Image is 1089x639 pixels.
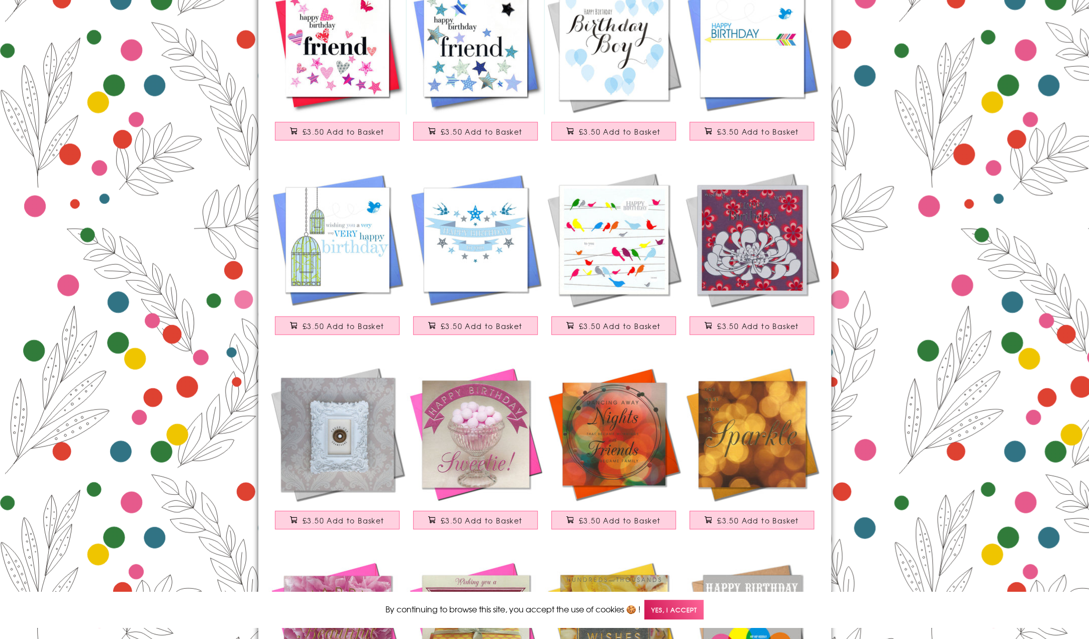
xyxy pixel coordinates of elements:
button: £3.50 Add to Basket [413,511,538,529]
span: Yes, I accept [644,600,704,619]
img: Birthday Card, Bon Bons, Happy Birthday Sweetie!, Embossed and Foiled text [407,365,545,503]
a: Birthday Card, Bon Bons, Happy Birthday Sweetie!, Embossed and Foiled text £3.50 Add to Basket [407,365,545,540]
a: Birthday Card, Birthday, Embossed and Foiled text £3.50 Add to Basket [683,171,821,345]
img: Birthday Card, Birdcages, Wishing you a very Happy Birthday [268,171,407,309]
span: £3.50 Add to Basket [579,321,661,331]
img: Birthday Card, Golden Lights, You were Born To Sparkle, Embossed and Foiled text [683,365,821,503]
img: Birthday Card, Blue Banners, Happy Birthday to you [407,171,545,309]
span: £3.50 Add to Basket [441,127,523,137]
button: £3.50 Add to Basket [275,122,400,141]
img: Birthday Card, Birds on wire, Happy Birthday, Embossed and Foiled text [545,171,683,309]
button: £3.50 Add to Basket [689,122,814,141]
a: Birthday Card, Coloured Lights, Embossed and Foiled text £3.50 Add to Basket [545,365,683,540]
span: £3.50 Add to Basket [579,515,661,525]
img: Birthday Card, Coloured Lights, Embossed and Foiled text [545,365,683,503]
a: Birthday Card, Birds on wire, Happy Birthday, Embossed and Foiled text £3.50 Add to Basket [545,171,683,345]
button: £3.50 Add to Basket [551,122,676,141]
button: £3.50 Add to Basket [689,511,814,529]
a: Birthday Card, Press for Service, Champagne, Embossed and Foiled text £3.50 Add to Basket [268,365,407,540]
button: £3.50 Add to Basket [413,316,538,335]
button: £3.50 Add to Basket [413,122,538,141]
span: £3.50 Add to Basket [303,515,384,525]
a: Birthday Card, Blue Banners, Happy Birthday to you £3.50 Add to Basket [407,171,545,345]
button: £3.50 Add to Basket [551,316,676,335]
a: Birthday Card, Golden Lights, You were Born To Sparkle, Embossed and Foiled text £3.50 Add to Basket [683,365,821,540]
button: £3.50 Add to Basket [275,316,400,335]
span: £3.50 Add to Basket [717,127,799,137]
span: £3.50 Add to Basket [441,321,523,331]
img: Birthday Card, Birthday, Embossed and Foiled text [683,171,821,309]
span: £3.50 Add to Basket [717,515,799,525]
span: £3.50 Add to Basket [303,321,384,331]
a: Birthday Card, Birdcages, Wishing you a very Happy Birthday £3.50 Add to Basket [268,171,407,345]
span: £3.50 Add to Basket [579,127,661,137]
button: £3.50 Add to Basket [689,316,814,335]
span: £3.50 Add to Basket [441,515,523,525]
img: Birthday Card, Press for Service, Champagne, Embossed and Foiled text [268,365,407,503]
button: £3.50 Add to Basket [275,511,400,529]
button: £3.50 Add to Basket [551,511,676,529]
span: £3.50 Add to Basket [717,321,799,331]
span: £3.50 Add to Basket [303,127,384,137]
